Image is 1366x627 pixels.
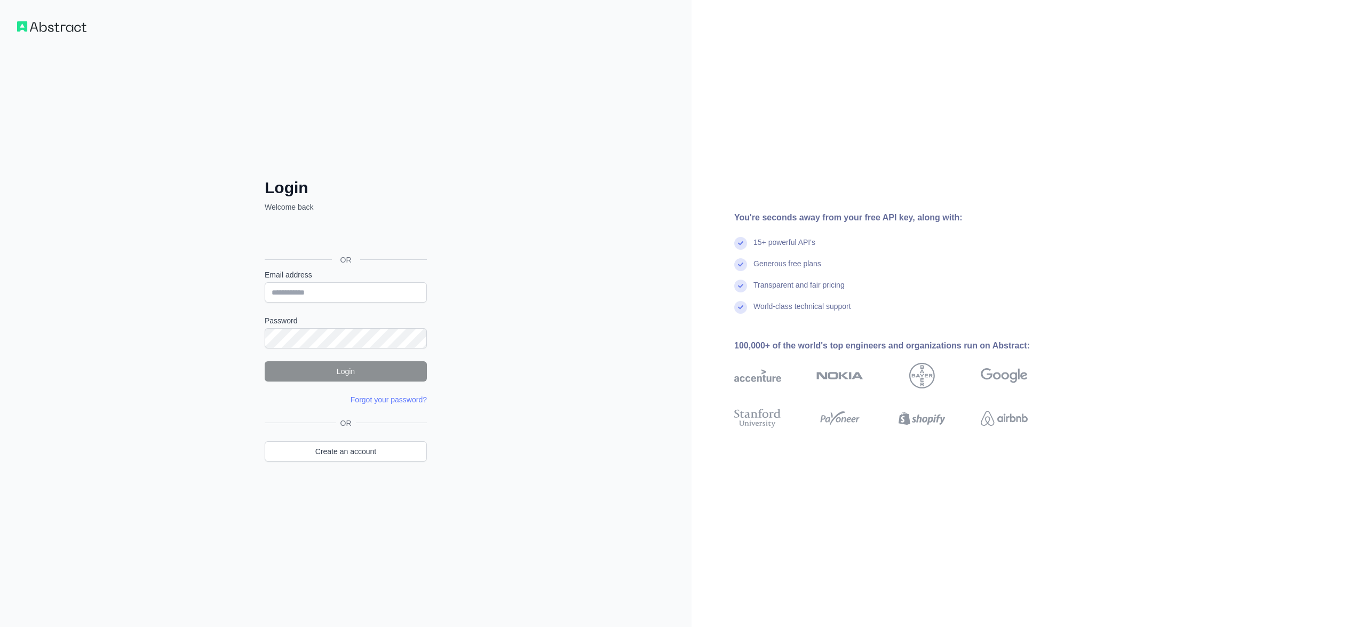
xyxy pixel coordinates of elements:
[265,315,427,326] label: Password
[332,255,360,265] span: OR
[753,237,815,258] div: 15+ powerful API's
[734,211,1062,224] div: You're seconds away from your free API key, along with:
[816,363,863,388] img: nokia
[265,269,427,280] label: Email address
[734,363,781,388] img: accenture
[265,441,427,462] a: Create an account
[17,21,86,32] img: Workflow
[351,395,427,404] a: Forgot your password?
[816,407,863,430] img: payoneer
[899,407,946,430] img: shopify
[981,363,1028,388] img: google
[753,301,851,322] div: World-class technical support
[259,224,430,248] iframe: “使用 Google 账号登录”按钮
[734,301,747,314] img: check mark
[981,407,1028,430] img: airbnb
[734,237,747,250] img: check mark
[734,339,1062,352] div: 100,000+ of the world's top engineers and organizations run on Abstract:
[734,258,747,271] img: check mark
[753,258,821,280] div: Generous free plans
[753,280,845,301] div: Transparent and fair pricing
[909,363,935,388] img: bayer
[265,178,427,197] h2: Login
[734,407,781,430] img: stanford university
[265,202,427,212] p: Welcome back
[265,361,427,382] button: Login
[734,280,747,292] img: check mark
[336,418,356,428] span: OR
